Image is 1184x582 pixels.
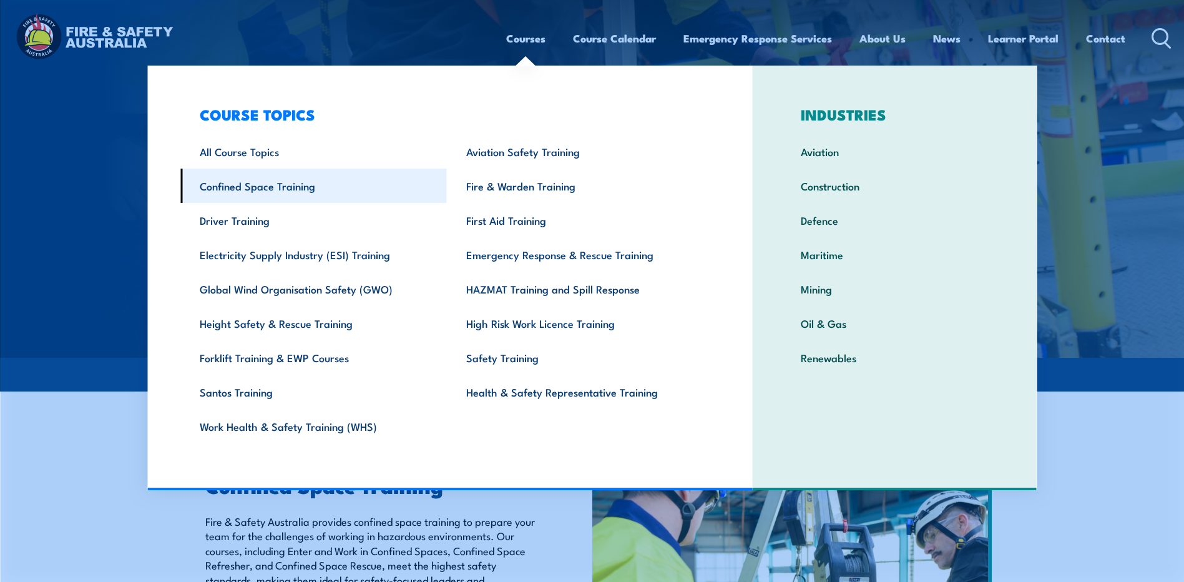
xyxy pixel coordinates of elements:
a: Course Calendar [573,22,656,55]
a: Construction [781,169,1008,203]
a: Mining [781,272,1008,306]
a: News [933,22,961,55]
a: Renewables [781,340,1008,375]
a: Oil & Gas [781,306,1008,340]
a: Global Wind Organisation Safety (GWO) [180,272,447,306]
a: Maritime [781,237,1008,272]
a: Santos Training [180,375,447,409]
a: First Aid Training [447,203,713,237]
a: About Us [859,22,906,55]
h3: INDUSTRIES [781,106,1008,123]
h3: COURSE TOPICS [180,106,713,123]
a: Driver Training [180,203,447,237]
a: Emergency Response & Rescue Training [447,237,713,272]
a: Defence [781,203,1008,237]
h2: Confined Space Training [205,476,535,494]
a: Health & Safety Representative Training [447,375,713,409]
a: High Risk Work Licence Training [447,306,713,340]
a: Forklift Training & EWP Courses [180,340,447,375]
a: Contact [1086,22,1125,55]
a: Safety Training [447,340,713,375]
a: Emergency Response Services [683,22,832,55]
a: Work Health & Safety Training (WHS) [180,409,447,443]
a: Learner Portal [988,22,1059,55]
a: Aviation [781,134,1008,169]
a: HAZMAT Training and Spill Response [447,272,713,306]
a: Height Safety & Rescue Training [180,306,447,340]
a: Confined Space Training [180,169,447,203]
a: All Course Topics [180,134,447,169]
a: Fire & Warden Training [447,169,713,203]
a: Courses [506,22,546,55]
a: Aviation Safety Training [447,134,713,169]
a: Electricity Supply Industry (ESI) Training [180,237,447,272]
